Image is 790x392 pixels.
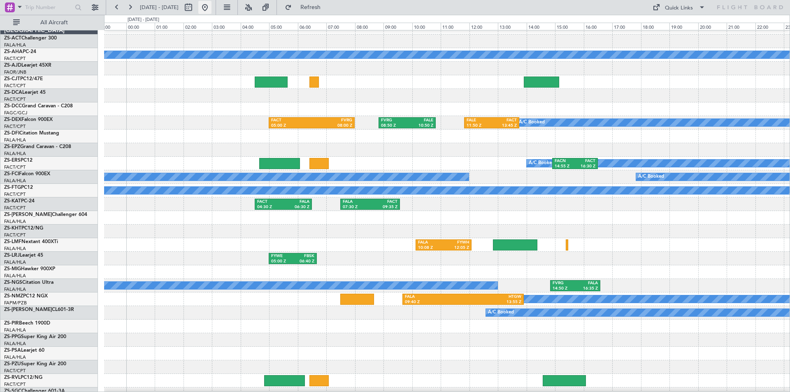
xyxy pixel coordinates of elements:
span: ZS-AJD [4,63,21,68]
a: ZS-AHAPC-24 [4,49,36,54]
div: FALE [467,118,492,123]
a: FALA/HLA [4,341,26,347]
div: A/C Booked [519,116,545,129]
span: ZS-DEX [4,117,21,122]
span: ZS-MIG [4,267,21,271]
a: ZS-ACTChallenger 300 [4,36,57,41]
div: 19:00 [669,23,698,30]
a: FALA/HLA [4,137,26,143]
span: ZS-PPG [4,334,21,339]
div: 08:50 Z [381,123,407,129]
div: 06:40 Z [293,259,314,264]
span: ZS-FTG [4,185,21,190]
span: ZS-PSA [4,348,21,353]
div: FACT [492,118,517,123]
div: FALA [283,199,309,205]
a: ZS-MIGHawker 900XP [4,267,55,271]
div: FACT [271,118,311,123]
span: ZS-[PERSON_NAME] [4,212,52,217]
a: FACT/CPT [4,164,26,170]
div: 02:00 [184,23,212,30]
a: FACT/CPT [4,56,26,62]
div: 13:55 Z [463,299,521,305]
div: 08:00 Z [312,123,352,129]
span: ZS-AHA [4,49,23,54]
a: ZS-NMZPC12 NGX [4,294,48,299]
div: FBSK [293,253,314,259]
div: 23:00 [98,23,126,30]
a: FALA/HLA [4,178,26,184]
div: A/C Booked [488,306,514,319]
span: ZS-RVL [4,375,21,380]
span: ZS-DCC [4,104,22,109]
div: FALA [405,294,463,300]
div: 20:00 [698,23,727,30]
span: ZS-DFI [4,131,19,136]
div: 11:50 Z [467,123,492,129]
span: ZS-NGS [4,280,22,285]
div: FVRG [553,281,575,286]
a: ZS-NGSCitation Ultra [4,280,53,285]
a: ZS-CJTPC12/47E [4,77,43,81]
span: ZS-ERS [4,158,21,163]
a: FALA/HLA [4,42,26,48]
div: 05:00 Z [271,123,311,129]
button: All Aircraft [9,16,89,29]
a: FACT/CPT [4,96,26,102]
div: 04:00 [241,23,269,30]
div: 05:00 Z [271,259,293,264]
a: FALA/HLA [4,259,26,265]
div: 10:50 Z [407,123,433,129]
div: 01:00 [155,23,183,30]
div: FACT [370,199,398,205]
span: ZS-LMF [4,239,21,244]
a: ZS-DEXFalcon 900EX [4,117,53,122]
div: [DATE] - [DATE] [128,16,159,23]
div: 07:00 [326,23,355,30]
a: ZS-KHTPC12/NG [4,226,43,231]
a: FACT/CPT [4,123,26,130]
a: ZS-PPGSuper King Air 200 [4,334,66,339]
span: ZS-NMZ [4,294,23,299]
button: Refresh [281,1,330,14]
div: 10:00 [412,23,441,30]
a: FACT/CPT [4,191,26,197]
a: FACT/CPT [4,368,26,374]
div: 16:35 Z [575,286,598,292]
div: 06:30 Z [283,204,309,210]
div: FVRG [312,118,352,123]
a: FACT/CPT [4,381,26,387]
div: 07:30 Z [343,204,370,210]
a: ZS-PSALearjet 60 [4,348,44,353]
div: 05:00 [269,23,297,30]
a: ZS-PZUSuper King Air 200 [4,362,66,366]
a: ZS-AJDLearjet 45XR [4,63,51,68]
a: ZS-[PERSON_NAME]CL601-3R [4,307,74,312]
span: ZS-PIR [4,321,19,326]
a: ZS-FCIFalcon 900EX [4,172,50,176]
div: A/C Booked [529,157,555,169]
a: ZS-ERSPC12 [4,158,33,163]
div: 12:00 [469,23,498,30]
div: 18:00 [641,23,669,30]
div: A/C Booked [638,171,664,183]
span: ZS-[PERSON_NAME] [4,307,52,312]
div: HTGW [463,294,521,300]
span: ZS-ACT [4,36,21,41]
a: FALA/HLA [4,246,26,252]
a: FALA/HLA [4,218,26,225]
div: FACN [555,158,575,164]
a: ZS-KATPC-24 [4,199,35,204]
div: 14:50 Z [553,286,575,292]
div: 16:30 Z [575,164,595,169]
div: FALA [575,281,598,286]
div: 21:00 [727,23,755,30]
span: [DATE] - [DATE] [140,4,179,11]
div: 12:05 Z [444,245,469,251]
div: 22:00 [755,23,784,30]
div: 09:35 Z [370,204,398,210]
a: ZS-PIRBeech 1900D [4,321,50,326]
span: ZS-DCA [4,90,22,95]
div: 17:00 [612,23,641,30]
div: FACT [257,199,283,205]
